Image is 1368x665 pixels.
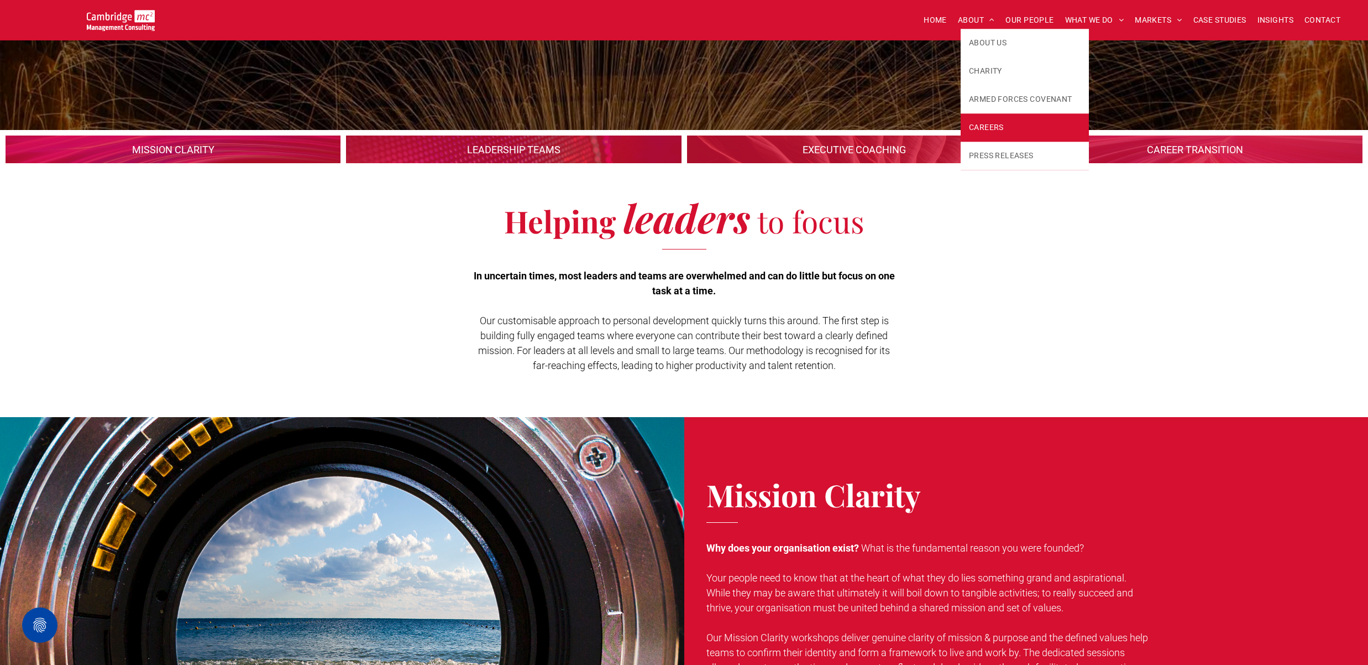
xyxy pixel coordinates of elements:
[757,200,864,241] span: to focus
[961,113,1089,142] a: CAREERS
[1000,12,1059,29] a: OUR PEOPLE
[687,136,1022,163] a: Leadership Development | Cambridge Management Consulting
[969,93,1072,105] span: ARMED FORCES COVENANT
[952,12,1000,29] a: ABOUT
[706,542,859,554] span: Why does your organisation exist?
[1252,12,1299,29] a: INSIGHTS
[6,136,340,163] a: Leadership Development | Cambridge Management Consulting
[1060,12,1130,29] a: WHAT WE DO
[961,29,1089,57] a: ABOUT US
[861,542,1084,554] span: What is the fundamental reason you were founded?
[1299,12,1346,29] a: CONTACT
[1129,12,1187,29] a: MARKETS
[958,12,995,29] span: ABOUT
[706,572,1133,614] span: Your people need to know that at the heart of what they do lies something grand and aspirational....
[961,142,1089,170] a: PRESS RELEASES
[478,315,890,371] span: Our customisable approach to personal development quickly turns this around. The first step is bu...
[504,200,616,241] span: Helping
[87,12,155,23] a: Your Business Transformed | Cambridge Management Consulting
[969,150,1034,162] span: PRESS RELEASES
[623,191,750,243] span: leaders
[474,270,895,297] span: In uncertain times, most leaders and teams are overwhelmed and can do little but focus on one tas...
[961,57,1089,85] a: CHARITY
[87,10,155,31] img: Go to Homepage
[706,474,921,515] span: Mission Clarity
[918,12,952,29] a: HOME
[969,122,1004,133] span: CAREERS
[961,85,1089,113] a: ARMED FORCES COVENANT
[969,65,1002,77] span: CHARITY
[1188,12,1252,29] a: CASE STUDIES
[969,37,1007,49] span: ABOUT US
[1028,136,1362,163] a: Leadership Development | Cambridge Management Consulting
[346,136,681,163] a: Leadership Development | Cambridge Management Consulting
